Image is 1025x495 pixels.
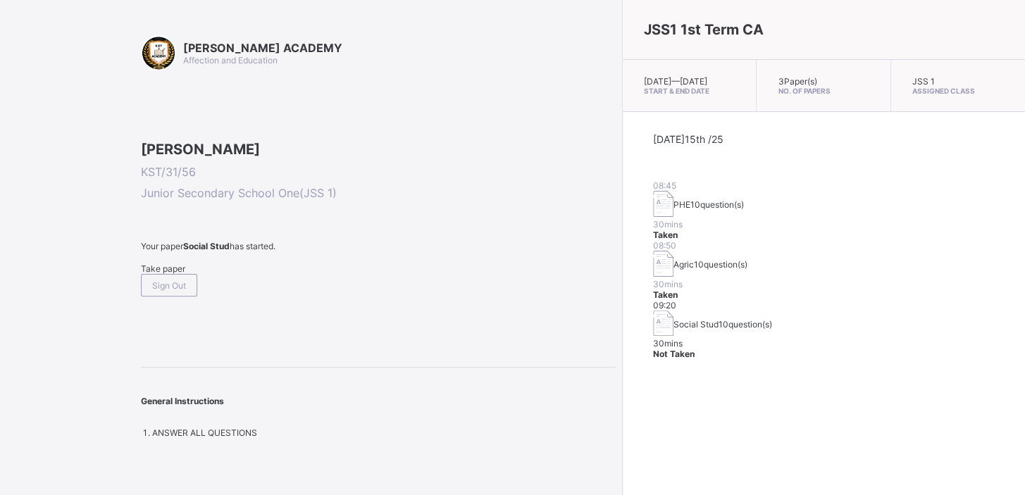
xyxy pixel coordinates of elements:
[653,240,676,251] span: 08:50
[653,349,695,359] span: Not Taken
[653,289,678,300] span: Taken
[141,396,224,406] span: General Instructions
[778,76,816,87] span: 3 Paper(s)
[141,186,615,200] span: Junior Secondary School One ( JSS 1 )
[653,180,676,191] span: 08:45
[673,199,690,210] span: PHE
[644,87,735,95] span: Start & End Date
[653,133,723,145] span: [DATE] 15th /25
[141,141,615,158] span: [PERSON_NAME]
[653,191,673,217] img: take_paper.cd97e1aca70de81545fe8e300f84619e.svg
[778,87,869,95] span: No. of Papers
[694,259,747,270] span: 10 question(s)
[644,76,707,87] span: [DATE] — [DATE]
[673,259,694,270] span: Agric
[644,21,764,38] span: JSS1 1st Term CA
[690,199,744,210] span: 10 question(s)
[653,279,683,289] span: 30 mins
[653,300,676,311] span: 09:20
[653,311,673,337] img: take_paper.cd97e1aca70de81545fe8e300f84619e.svg
[141,165,615,179] span: KST/31/56
[183,55,278,65] span: Affection and Education
[141,263,185,274] span: Take paper
[141,241,615,251] span: Your paper has started.
[653,251,673,277] img: take_paper.cd97e1aca70de81545fe8e300f84619e.svg
[152,280,186,291] span: Sign Out
[183,241,230,251] b: Social Stud
[673,319,719,330] span: Social Stud
[653,338,683,349] span: 30 mins
[719,319,772,330] span: 10 question(s)
[912,76,935,87] span: JSS 1
[653,230,678,240] span: Taken
[653,219,683,230] span: 30 mins
[912,87,1004,95] span: Assigned Class
[183,41,342,55] span: [PERSON_NAME] ACADEMY
[152,427,257,438] span: ANSWER ALL QUESTIONS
